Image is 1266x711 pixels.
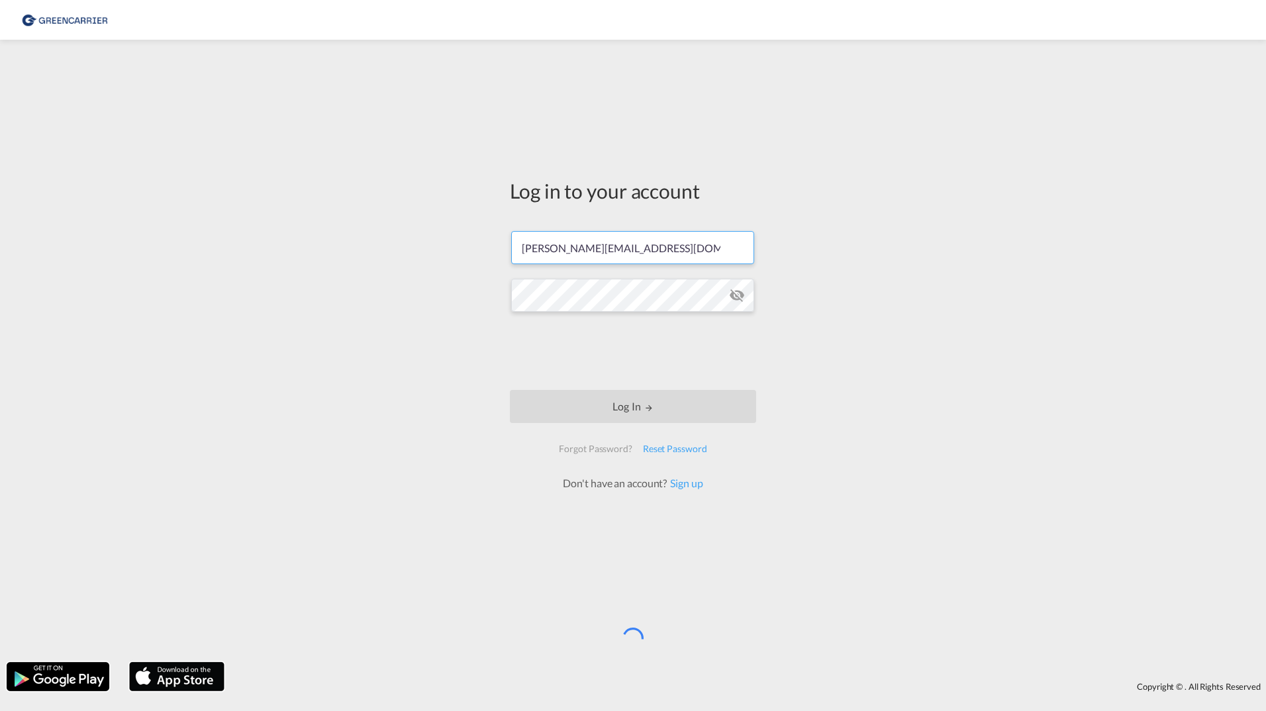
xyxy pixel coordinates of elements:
md-icon: icon-eye-off [729,287,745,303]
img: google.png [5,661,111,692]
input: Enter email/phone number [511,231,754,264]
div: Copyright © . All Rights Reserved [231,675,1266,698]
button: LOGIN [510,390,756,423]
div: Forgot Password? [554,437,637,461]
div: Log in to your account [510,177,756,205]
a: Sign up [667,477,703,489]
div: Reset Password [638,437,712,461]
img: apple.png [128,661,226,692]
iframe: reCAPTCHA [532,325,734,377]
img: e39c37208afe11efa9cb1d7a6ea7d6f5.png [20,5,109,35]
div: Don't have an account? [548,476,717,491]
